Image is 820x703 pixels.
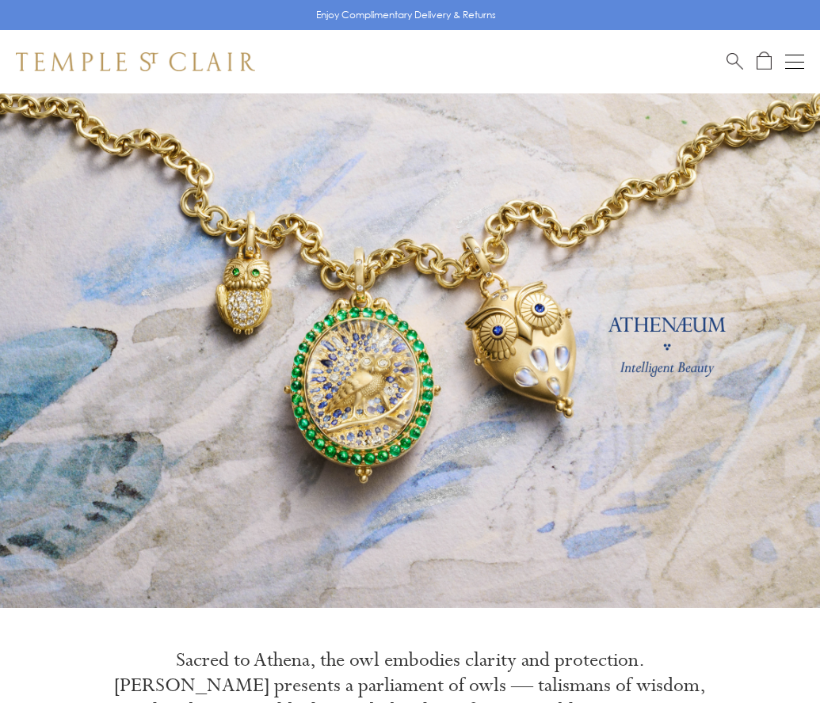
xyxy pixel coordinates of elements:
button: Open navigation [785,52,804,71]
p: Enjoy Complimentary Delivery & Returns [316,7,496,23]
a: Open Shopping Bag [757,51,772,71]
a: Search [727,51,743,71]
img: Temple St. Clair [16,52,255,71]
